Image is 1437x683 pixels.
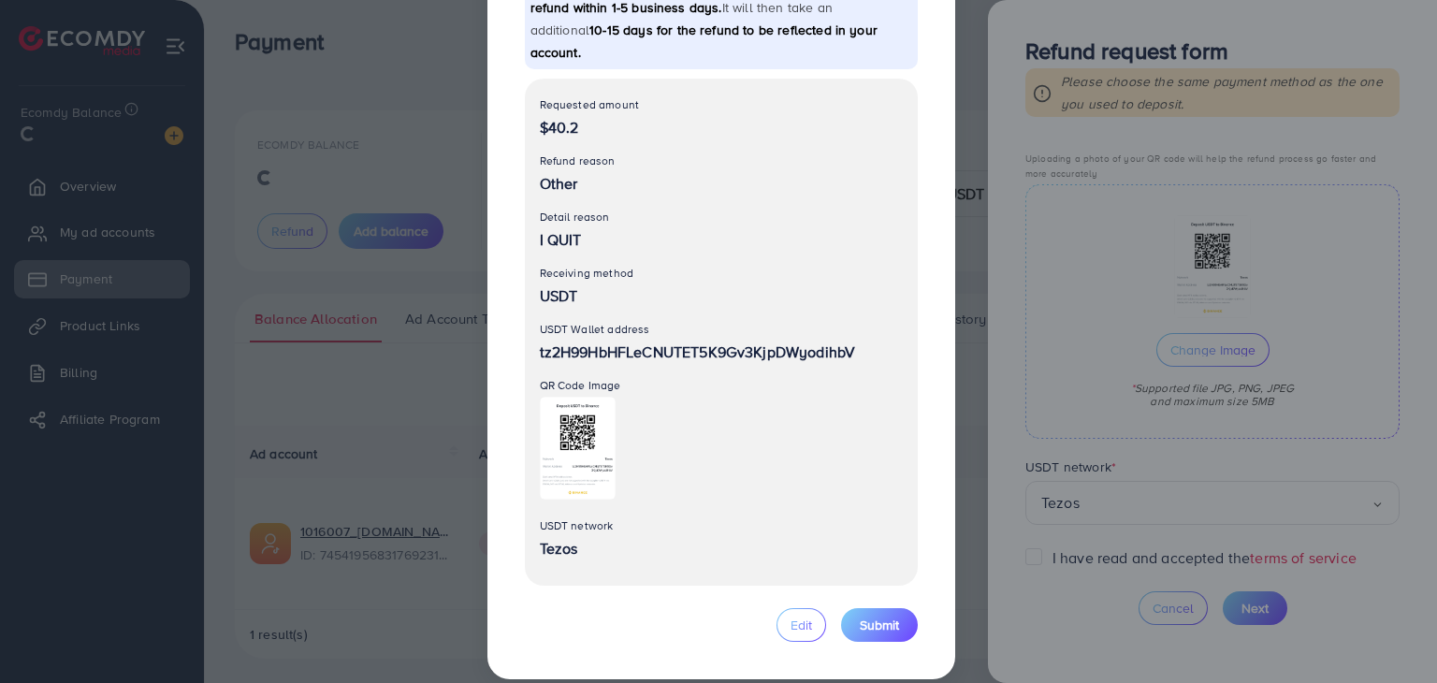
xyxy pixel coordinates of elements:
[540,318,903,341] p: USDT Wallet address
[540,515,903,537] p: USDT network
[1357,599,1423,669] iframe: Chat
[540,150,903,172] p: Refund reason
[540,397,617,500] img: Preview Image
[540,341,903,363] p: tz2H99HbHFLeCNUTET5K9Gv3KjpDWyodihbV
[777,608,826,642] button: Edit
[860,616,899,634] span: Submit
[530,21,878,62] span: 10-15 days for the refund to be reflected in your account.
[540,262,903,284] p: Receiving method
[540,206,903,228] p: Detail reason
[540,284,903,307] p: USDT
[540,94,903,116] p: Requested amount
[540,537,903,559] p: Tezos
[540,374,903,397] p: QR Code Image
[540,172,903,195] p: Other
[791,616,812,634] span: Edit
[540,228,903,251] p: I QUIT
[841,608,918,642] button: Submit
[540,116,903,138] p: $40.2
